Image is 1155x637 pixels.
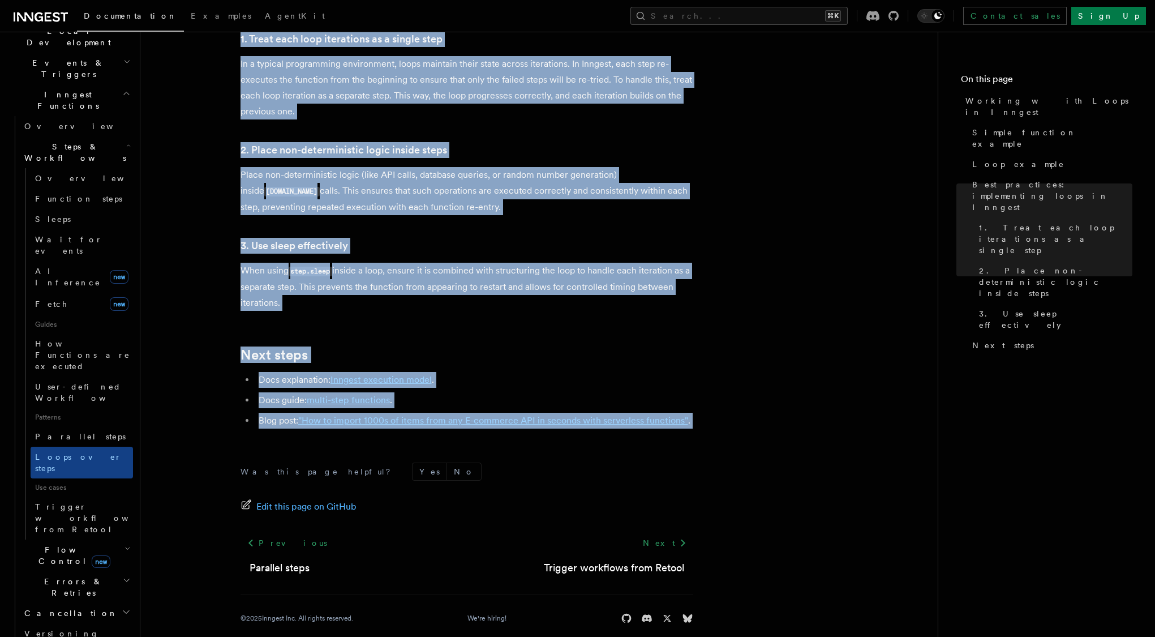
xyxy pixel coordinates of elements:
[825,10,841,22] kbd: ⌘K
[917,9,944,23] button: Toggle dark mode
[20,116,133,136] a: Overview
[974,303,1132,335] a: 3. Use sleep effectively
[35,174,152,183] span: Overview
[264,187,320,196] code: [DOMAIN_NAME]
[35,194,122,203] span: Function steps
[31,426,133,447] a: Parallel steps
[241,142,447,158] a: 2. Place non-deterministic logic inside steps
[413,463,446,480] button: Yes
[31,209,133,229] a: Sleeps
[31,229,133,261] a: Wait for events
[241,466,398,477] p: Was this page helpful?
[92,555,110,568] span: new
[979,308,1132,331] span: 3. Use sleep effectively
[110,297,128,311] span: new
[965,95,1132,118] span: Working with Loops in Inngest
[9,53,133,84] button: Events & Triggers
[241,167,693,215] p: Place non-deterministic logic (like API calls, database queries, or random number generation) ins...
[20,576,123,598] span: Errors & Retries
[972,127,1132,149] span: Simple function example
[31,478,133,497] span: Use cases
[255,413,693,429] li: Blog post: .
[84,11,177,20] span: Documentation
[31,497,133,540] a: Trigger workflows from Retool
[979,265,1132,299] span: 2. Place non-deterministic logic inside steps
[972,179,1132,213] span: Best practices: implementing loops in Inngest
[31,447,133,478] a: Loops over steps
[31,293,133,315] a: Fetchnew
[241,533,334,553] a: Previous
[35,339,130,371] span: How Functions are executed
[630,7,848,25] button: Search...⌘K
[241,499,357,515] a: Edit this page on GitHub
[20,544,124,567] span: Flow Control
[298,415,688,426] a: "How to import 1000s of items from any E-commerce API in seconds with serverless functions"
[974,260,1132,303] a: 2. Place non-deterministic logic inside steps
[974,217,1132,260] a: 1. Treat each loop iterations as a single step
[9,84,133,116] button: Inngest Functions
[24,122,141,131] span: Overview
[255,372,693,388] li: Docs explanation: .
[35,452,122,473] span: Loops over steps
[31,377,133,408] a: User-defined Workflows
[31,189,133,209] a: Function steps
[968,122,1132,154] a: Simple function example
[447,463,481,480] button: No
[255,392,693,408] li: Docs guide: .
[963,7,1067,25] a: Contact sales
[258,3,332,31] a: AgentKit
[241,238,348,254] a: 3. Use sleep effectively
[972,159,1064,170] span: Loop example
[35,267,101,287] span: AI Inference
[250,560,310,576] a: Parallel steps
[330,374,432,385] a: Inngest execution model
[544,560,684,576] a: Trigger workflows from Retool
[289,267,332,276] code: step.sleep
[241,614,353,623] div: © 2025 Inngest Inc. All rights reserved.
[20,540,133,571] button: Flow Controlnew
[20,141,126,164] span: Steps & Workflows
[241,347,308,363] a: Next steps
[241,263,693,311] p: When using inside a loop, ensure it is combined with structuring the loop to handle each iteratio...
[31,315,133,334] span: Guides
[9,89,122,112] span: Inngest Functions
[241,56,693,119] p: In a typical programming environment, loops maintain their state across iterations. In Inngest, e...
[265,11,325,20] span: AgentKit
[77,3,184,32] a: Documentation
[9,25,123,48] span: Local Development
[31,334,133,377] a: How Functions are executed
[31,408,133,426] span: Patterns
[1071,7,1146,25] a: Sign Up
[184,3,258,31] a: Examples
[20,168,133,540] div: Steps & Workflows
[35,215,71,224] span: Sleeps
[31,261,133,293] a: AI Inferencenew
[35,432,126,441] span: Parallel steps
[35,382,137,403] span: User-defined Workflows
[20,603,133,623] button: Cancellation
[31,168,133,189] a: Overview
[35,502,160,534] span: Trigger workflows from Retool
[968,335,1132,356] a: Next steps
[307,395,390,405] a: multi-step functions
[35,235,102,255] span: Wait for events
[968,174,1132,217] a: Best practices: implementing loops in Inngest
[20,571,133,603] button: Errors & Retries
[9,57,123,80] span: Events & Triggers
[968,154,1132,174] a: Loop example
[20,136,133,168] button: Steps & Workflows
[191,11,251,20] span: Examples
[9,21,133,53] button: Local Development
[467,614,506,623] a: We're hiring!
[35,300,68,309] span: Fetch
[241,31,443,47] a: 1. Treat each loop iterations as a single step
[961,72,1132,91] h4: On this page
[972,340,1034,351] span: Next steps
[636,533,693,553] a: Next
[979,222,1132,256] span: 1. Treat each loop iterations as a single step
[256,499,357,515] span: Edit this page on GitHub
[961,91,1132,122] a: Working with Loops in Inngest
[110,270,128,284] span: new
[20,608,118,619] span: Cancellation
